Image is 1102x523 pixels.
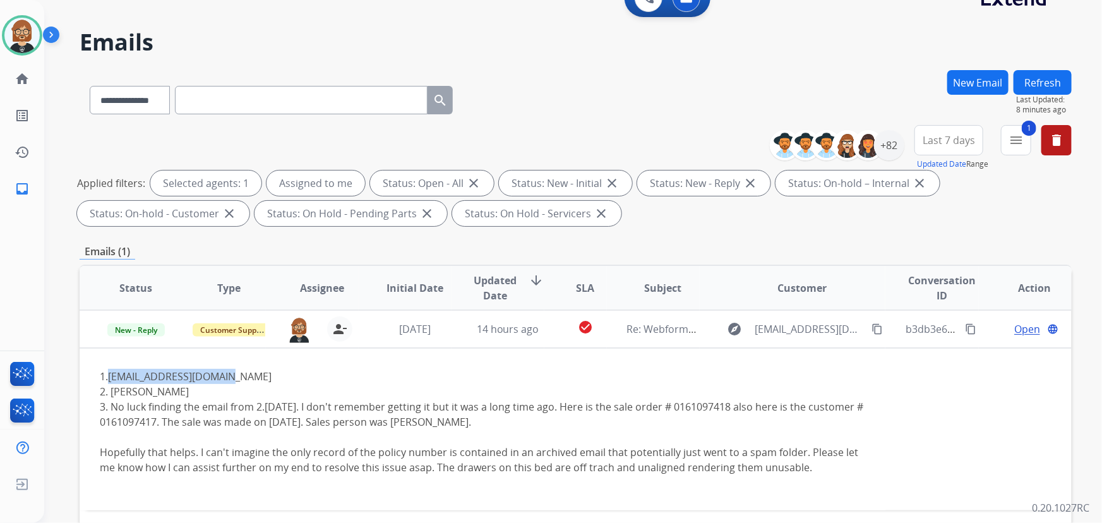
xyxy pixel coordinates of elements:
mat-icon: inbox [15,181,30,196]
mat-icon: close [743,176,758,191]
span: Last 7 days [923,138,975,143]
mat-icon: arrow_downward [529,273,544,288]
span: [EMAIL_ADDRESS][DOMAIN_NAME] [755,322,865,337]
a: [EMAIL_ADDRESS][DOMAIN_NAME] [108,370,272,383]
mat-icon: close [466,176,481,191]
button: Refresh [1014,70,1072,95]
span: Updated Date [472,273,518,303]
span: Re: Webform from [EMAIL_ADDRESS][DOMAIN_NAME] on [DATE] [627,322,930,336]
mat-icon: content_copy [965,323,976,335]
mat-icon: person_remove [332,322,347,337]
mat-icon: language [1047,323,1058,335]
div: Status: Open - All [370,171,494,196]
mat-icon: close [594,206,609,221]
div: Status: New - Reply [637,171,770,196]
span: Open [1014,322,1040,337]
img: avatar [4,18,40,53]
div: 3. No luck finding the email from 2.[DATE]. I don't remember getting it but it was a long time ag... [100,399,865,430]
div: Status: On Hold - Pending Parts [255,201,447,226]
p: Applied filters: [77,176,145,191]
mat-icon: content_copy [871,323,883,335]
span: Assignee [300,280,344,296]
h2: Emails [80,30,1072,55]
span: SLA [576,280,594,296]
mat-icon: search [433,93,448,108]
div: Status: On-hold – Internal [776,171,940,196]
mat-icon: delete [1049,133,1064,148]
button: 1 [1001,125,1031,155]
span: 8 minutes ago [1016,105,1072,115]
button: New Email [947,70,1009,95]
span: Range [917,159,988,169]
mat-icon: close [912,176,927,191]
div: 2. [PERSON_NAME] [100,384,865,399]
span: Conversation ID [906,273,978,303]
span: Last Updated: [1016,95,1072,105]
div: 1. [100,369,865,475]
span: [DATE] [399,322,431,336]
mat-icon: list_alt [15,108,30,123]
th: Action [979,266,1072,310]
mat-icon: history [15,145,30,160]
span: 14 hours ago [477,322,539,336]
div: +82 [874,130,904,160]
mat-icon: close [604,176,620,191]
p: 0.20.1027RC [1032,500,1089,515]
span: Initial Date [386,280,443,296]
mat-icon: explore [728,322,743,337]
span: Type [217,280,241,296]
mat-icon: home [15,71,30,87]
div: Status: On Hold - Servicers [452,201,621,226]
span: Customer [778,280,827,296]
button: Updated Date [917,159,966,169]
span: Status [119,280,152,296]
div: Selected agents: 1 [150,171,261,196]
span: Subject [644,280,681,296]
img: agent-avatar [287,316,312,343]
div: Hopefully that helps. I can't imagine the only record of the policy number is contained in an arc... [100,445,865,475]
div: Status: On-hold - Customer [77,201,249,226]
mat-icon: menu [1009,133,1024,148]
p: Emails (1) [80,244,135,260]
div: Status: New - Initial [499,171,632,196]
span: Customer Support [193,323,275,337]
div: Assigned to me [267,171,365,196]
button: Last 7 days [914,125,983,155]
span: New - Reply [107,323,165,337]
span: 1 [1022,121,1036,136]
mat-icon: close [419,206,434,221]
mat-icon: close [222,206,237,221]
mat-icon: check_circle [578,320,593,335]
